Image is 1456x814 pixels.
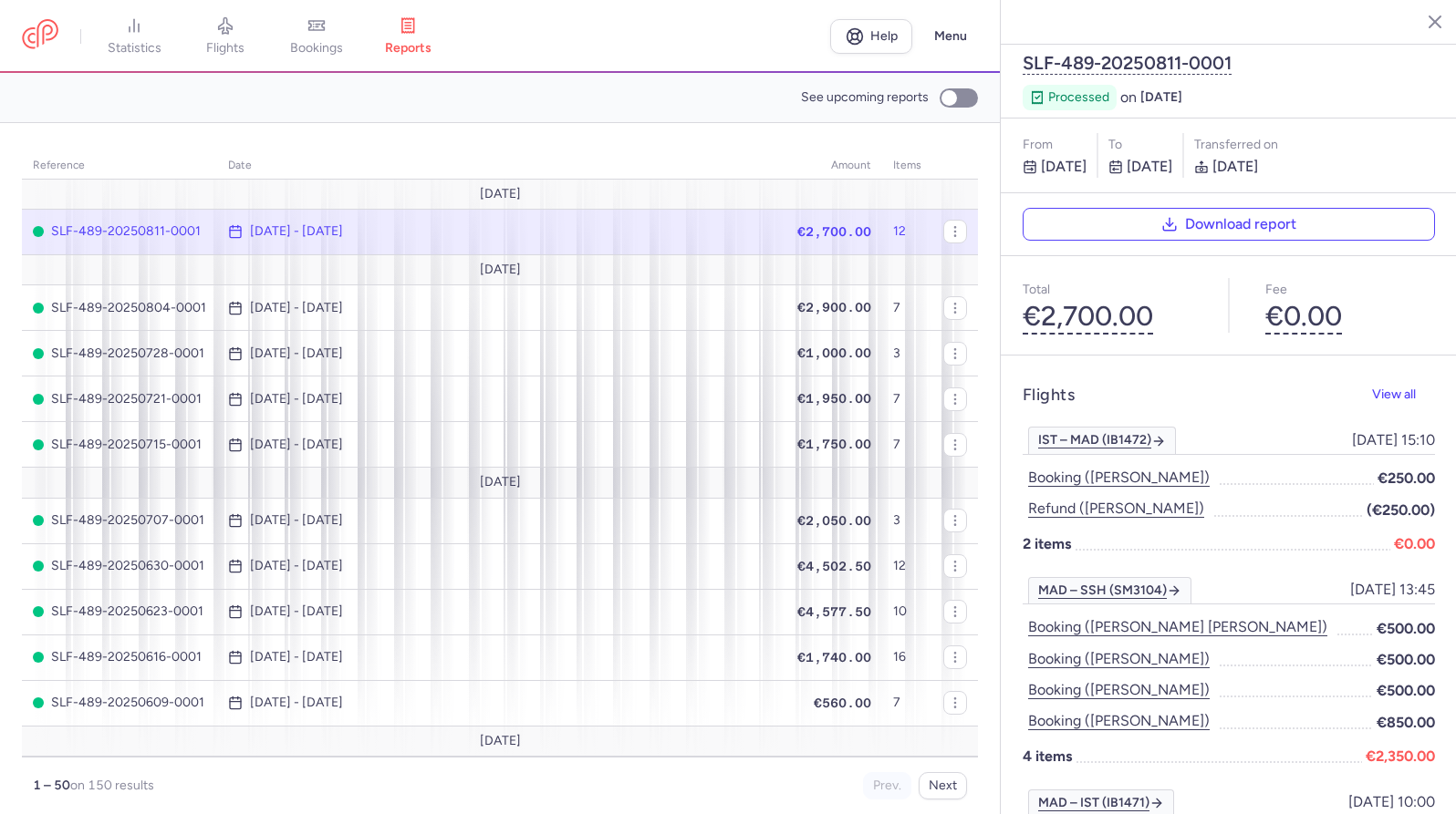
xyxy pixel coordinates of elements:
[1377,679,1435,702] span: €500.00
[882,152,932,180] th: items
[801,90,929,105] span: See upcoming reports
[290,40,343,57] span: bookings
[1023,385,1075,406] h4: Flights
[1028,577,1191,604] a: MAD – SSH (SM3104)
[1023,208,1435,241] button: Download report
[1377,711,1435,734] span: €850.00
[217,152,778,180] th: date
[870,29,898,43] span: Help
[1108,156,1172,178] p: [DATE]
[250,559,343,573] time: [DATE] - [DATE]
[797,224,871,239] span: €2,700.00
[1023,745,1435,768] p: 4 items
[830,19,912,54] a: Help
[1023,156,1087,178] p: [DATE]
[882,589,932,634] td: 10
[33,438,206,452] span: SLF-489-20250715-0001
[33,559,206,573] span: SLF-489-20250630-0001
[882,209,932,254] td: 12
[250,696,343,710] time: [DATE] - [DATE]
[1023,466,1215,489] button: Booking ([PERSON_NAME])
[250,224,343,239] time: [DATE] - [DATE]
[1352,432,1435,448] span: [DATE] 15:10
[33,346,206,361] span: SLF-489-20250728-0001
[797,300,871,314] span: €2,900.00
[1353,377,1435,413] button: View all
[1048,88,1109,107] span: processed
[814,696,871,710] span: €560.00
[882,757,932,802] td: 23
[250,513,343,528] time: [DATE] - [DATE]
[271,16,362,57] a: bookings
[33,392,206,407] span: SLF-489-20250721-0001
[33,778,70,793] strong: 1 – 50
[1366,745,1435,768] span: €2,350.00
[1394,532,1435,555] span: €0.00
[1265,278,1435,301] p: Fee
[919,772,967,799] button: Next
[882,543,932,589] td: 12
[480,263,521,277] span: [DATE]
[250,604,343,619] time: [DATE] - [DATE]
[1265,301,1342,333] button: €0.00
[882,680,932,726] td: 7
[1023,497,1210,520] button: Refund ([PERSON_NAME])
[33,650,206,665] span: SLF-489-20250616-0001
[250,392,343,407] time: [DATE] - [DATE]
[1140,90,1182,105] span: [DATE]
[1377,648,1435,671] span: €500.00
[250,346,343,361] time: [DATE] - [DATE]
[1372,387,1416,401] span: View all
[882,285,932,331] td: 7
[797,559,871,573] span: €4,502.50
[33,224,206,239] span: SLF-489-20250811-0001
[88,16,180,57] a: statistics
[1023,532,1435,555] p: 2 items
[33,513,206,528] span: SLF-489-20250707-0001
[1023,278,1192,301] p: Total
[250,438,343,452] time: [DATE] - [DATE]
[797,650,871,665] span: €1,740.00
[1023,709,1215,733] button: Booking ([PERSON_NAME])
[797,437,871,451] span: €1,750.00
[206,40,244,57] span: flights
[1023,133,1087,156] p: From
[863,772,911,799] button: Prev.
[1194,156,1435,178] p: [DATE]
[797,513,871,528] span: €2,050.00
[882,422,932,468] td: 7
[22,152,217,180] th: reference
[1377,617,1435,640] span: €500.00
[1023,52,1232,74] button: SLF-489-20250811-0001
[1378,467,1435,489] span: €250.00
[362,16,453,57] a: reports
[1023,301,1153,333] button: €2,700.00
[882,634,932,680] td: 16
[33,301,206,315] span: SLF-489-20250804-0001
[778,152,882,180] th: amount
[1194,133,1435,156] div: Transferred on
[1108,133,1172,156] p: to
[797,391,871,406] span: €1,950.00
[1367,499,1435,521] span: (€250.00)
[480,734,521,748] span: [DATE]
[797,345,871,360] span: €1,000.00
[882,498,932,543] td: 3
[1023,615,1333,639] button: Booking ([PERSON_NAME] [PERSON_NAME])
[1350,582,1435,598] span: [DATE] 13:45
[1023,647,1215,671] button: Booking ([PERSON_NAME])
[1023,678,1215,702] button: Booking ([PERSON_NAME])
[33,604,206,619] span: SLF-489-20250623-0001
[882,376,932,422] td: 7
[250,301,343,315] time: [DATE] - [DATE]
[923,19,978,54] button: Menu
[385,40,432,57] span: reports
[1348,794,1435,810] span: [DATE] 10:00
[1028,427,1176,454] a: IST – MAD (IB1472)
[250,650,343,665] time: [DATE] - [DATE]
[108,40,161,57] span: statistics
[882,331,932,376] td: 3
[22,19,58,53] a: CitizenPlane red outlined logo
[480,187,521,201] span: [DATE]
[180,16,271,57] a: flights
